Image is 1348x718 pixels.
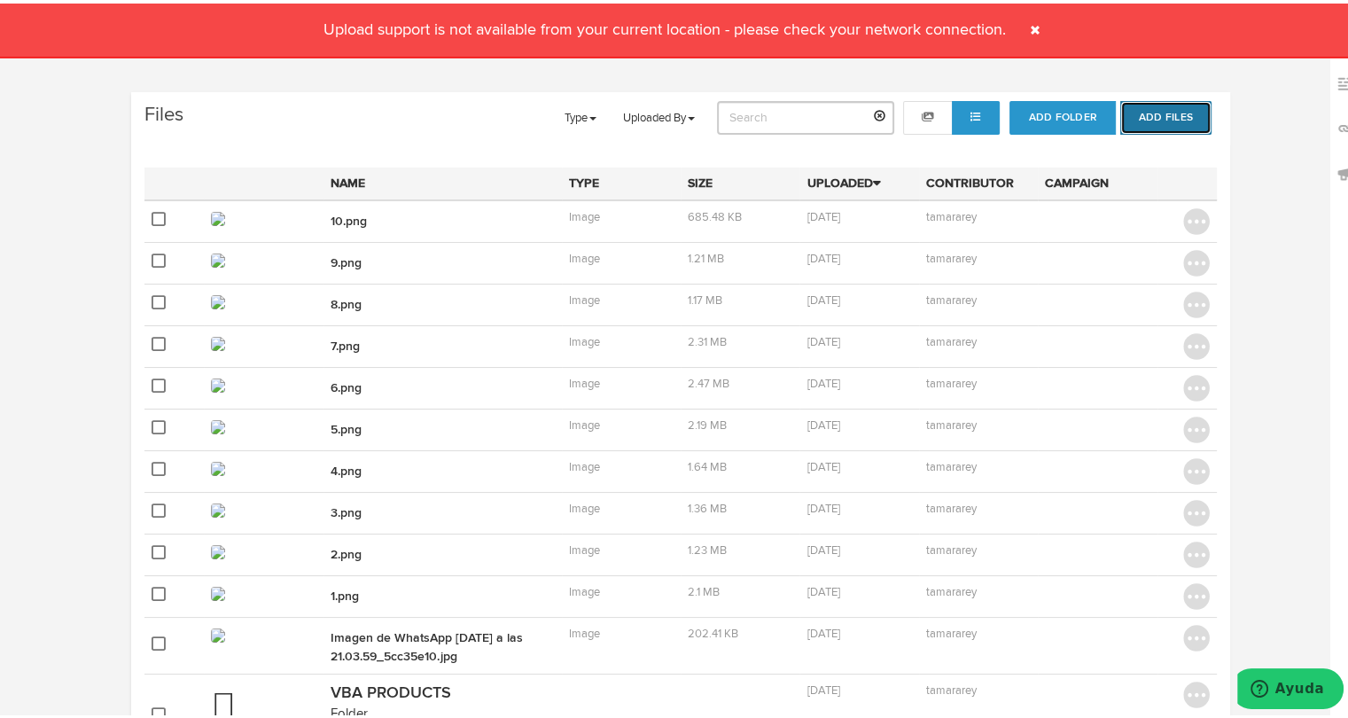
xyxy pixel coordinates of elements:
[1183,330,1210,356] img: icon_menu_button.svg
[331,704,368,717] span: Folder
[331,379,362,391] a: 6.png
[1183,678,1210,705] img: icon_menu_button.svg
[806,333,839,345] span: [DATE]
[926,292,977,303] span: tamararey
[688,174,713,186] a: Size
[331,337,360,349] a: 7.png
[211,458,225,472] img: LfNwIf6wRaqwPSNkMLwz
[569,583,600,595] span: Image
[688,292,722,303] span: 1.17 MB
[331,254,362,266] a: 9.png
[569,292,600,303] span: Image
[610,98,708,133] a: Uploaded By
[1183,205,1210,231] img: icon_menu_button.svg
[717,98,894,131] input: Search
[331,628,523,659] a: Imagen de WhatsApp [DATE] a las 21.03.59_5cc35e10.jpg
[1009,98,1115,131] button: Add Folder
[1120,98,1212,131] button: Add Files
[926,682,977,693] span: tamararey
[806,417,839,428] span: [DATE]
[331,587,359,599] a: 1.png
[926,625,977,636] span: tamararey
[926,375,977,386] span: tamararey
[569,333,600,345] span: Image
[331,295,362,308] a: 8.png
[211,542,225,556] img: p6pwyJNJRbaFysFIKoFl
[569,542,600,553] span: Image
[926,417,977,428] span: tamararey
[688,417,727,428] span: 2.19 MB
[211,292,225,306] img: 4oiZyDJzQLm3PuLAI2NR
[313,19,1017,35] span: Upload support is not available from your current location - please check your network connection.
[926,500,977,511] span: tamararey
[806,375,839,386] span: [DATE]
[1183,580,1210,606] img: icon_menu_button.svg
[551,98,610,133] a: Type
[1183,288,1210,315] img: icon_menu_button.svg
[569,250,600,261] span: Image
[569,500,600,511] span: Image
[926,542,977,553] span: tamararey
[926,208,977,220] span: tamararey
[1183,621,1210,648] img: icon_menu_button.svg
[331,462,362,474] a: 4.png
[569,417,600,428] span: Image
[331,545,362,558] a: 2.png
[926,333,977,345] span: tamararey
[1183,455,1210,481] img: icon_menu_button.svg
[211,250,225,264] img: 1k5BXq7MRou2bIH22KQ6
[926,583,977,595] span: tamararey
[211,417,225,431] img: 7kl8sQHTQ2WREOCRmIwF
[1183,413,1210,440] img: icon_menu_button.svg
[331,174,365,186] a: Name
[688,375,729,386] span: 2.47 MB
[331,503,362,516] a: 3.png
[806,583,839,595] span: [DATE]
[569,174,599,186] a: Type
[688,542,727,553] span: 1.23 MB
[1237,665,1344,709] iframe: Abre un widget desde donde se puede obtener más información
[688,250,724,261] span: 1.21 MB
[806,682,839,693] span: [DATE]
[806,174,880,186] a: Uploaded
[688,333,727,345] span: 2.31 MB
[806,625,839,636] span: [DATE]
[569,625,600,636] span: Image
[144,98,194,126] h3: Files
[1045,174,1109,186] a: Campaign
[688,458,727,470] span: 1.64 MB
[806,500,839,511] span: [DATE]
[806,542,839,553] span: [DATE]
[688,500,727,511] span: 1.36 MB
[569,458,600,470] span: Image
[331,682,451,698] strong: VBA PRODUCTS
[569,375,600,386] span: Image
[569,208,600,220] span: Image
[806,458,839,470] span: [DATE]
[1183,496,1210,523] img: icon_menu_button.svg
[1183,538,1210,565] img: icon_menu_button.svg
[806,292,839,303] span: [DATE]
[211,625,225,639] img: IKapLW84QwmsJRBT9KZr
[331,212,367,224] a: 10.png
[806,250,839,261] span: [DATE]
[331,420,362,433] a: 5.png
[211,333,225,347] img: A2csvhYQTHqABG8TN9vC
[926,250,977,261] span: tamararey
[1183,371,1210,398] img: icon_menu_button.svg
[211,500,225,514] img: n0gTdnrRRS2DMEvBKN3g
[688,208,742,220] span: 685.48 KB
[211,375,225,389] img: G7zQNot4Ti2zxln7dnq7
[806,208,839,220] span: [DATE]
[688,583,720,595] span: 2.1 MB
[926,174,1014,186] a: Contributor
[926,458,977,470] span: tamararey
[211,208,225,222] img: 9TeVV4KSTjygoeUaaCE1
[688,625,738,636] span: 202.41 KB
[1183,246,1210,273] img: icon_menu_button.svg
[211,583,225,597] img: 5j7B6Y2TjCDNnkk94zVo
